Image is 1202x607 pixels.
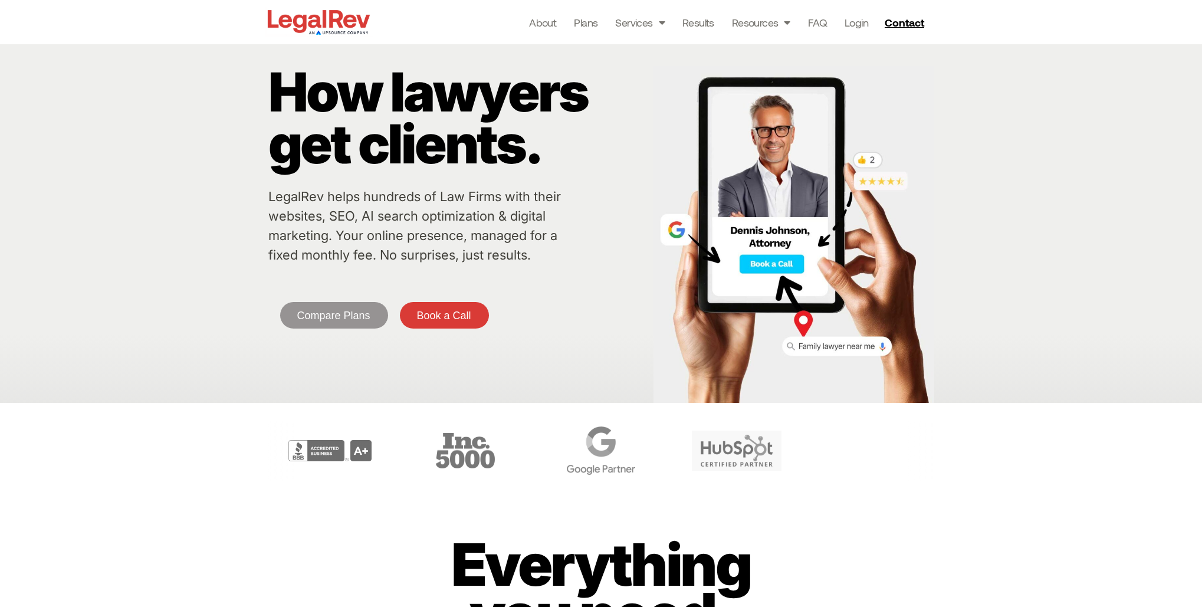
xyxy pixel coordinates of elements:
nav: Menu [529,14,868,31]
a: Book a Call [400,302,489,329]
div: Carousel [265,421,937,481]
span: Compare Plans [297,310,370,321]
a: Login [845,14,868,31]
a: Results [682,14,714,31]
a: Contact [880,13,932,32]
div: 3 / 6 [400,421,530,481]
a: Compare Plans [280,302,388,329]
div: 6 / 6 [807,421,937,481]
a: About [529,14,556,31]
a: FAQ [808,14,827,31]
span: Book a Call [417,310,471,321]
a: Resources [732,14,790,31]
div: 2 / 6 [265,421,395,481]
a: Services [615,14,665,31]
div: 5 / 6 [672,421,802,481]
span: Contact [885,17,924,28]
div: 4 / 6 [536,421,666,481]
a: LegalRev helps hundreds of Law Firms with their websites, SEO, AI search optimization & digital m... [268,189,561,263]
p: How lawyers get clients. [268,66,648,170]
a: Plans [574,14,597,31]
